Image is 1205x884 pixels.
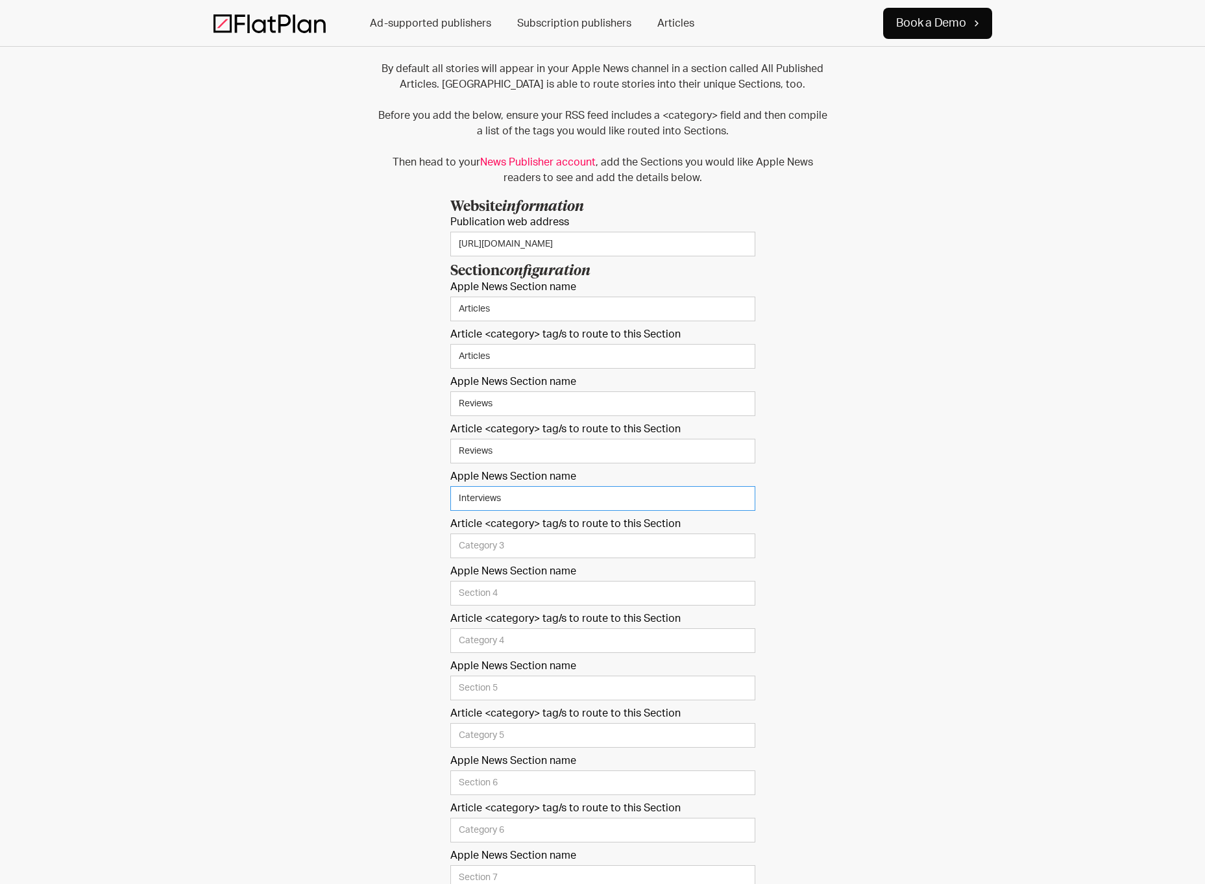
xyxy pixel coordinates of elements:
[450,297,755,321] input: Eg. National News
[450,612,755,625] label: Article <category> tag/s to route to this Section
[450,486,755,511] input: Section 3
[450,849,755,862] label: Apple News Section name
[450,199,755,215] h3: Website
[450,707,755,720] label: Article <category> tag/s to route to this Section
[450,581,755,606] input: Section 4
[367,10,494,36] a: Ad-supported publishers
[450,215,755,228] label: Publication web address
[450,628,755,653] input: Category 4
[450,439,755,463] input: Category 2
[883,8,992,39] a: Book a Demo
[450,423,755,436] label: Article <category> tag/s to route to this Section
[515,10,634,36] a: Subscription publishers
[502,200,584,214] em: information
[655,10,697,36] a: Articles
[450,659,755,672] label: Apple News Section name
[450,770,755,795] input: Section 6
[450,391,755,416] input: Section 2
[450,754,755,767] label: Apple News Section name
[450,676,755,700] input: Section 5
[376,61,830,186] p: By default all stories will appear in your Apple News channel in a section called All Published A...
[450,263,755,280] h3: Section
[450,565,755,578] label: Apple News Section name
[480,157,596,167] a: News Publisher account
[500,264,590,278] em: configuration
[450,802,755,815] label: Article <category> tag/s to route to this Section
[450,280,755,293] label: Apple News Section name
[450,534,755,558] input: Category 3
[450,232,755,256] input: Eg. https//dailyplanet.com
[450,818,755,842] input: Category 6
[450,470,755,483] label: Apple News Section name
[896,16,966,31] div: Book a Demo
[450,517,755,530] label: Article <category> tag/s to route to this Section
[450,375,755,388] label: Apple News Section name
[450,328,755,341] label: Article <category> tag/s to route to this Section
[450,723,755,748] input: Category 5
[450,344,755,369] input: Eg. News, National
